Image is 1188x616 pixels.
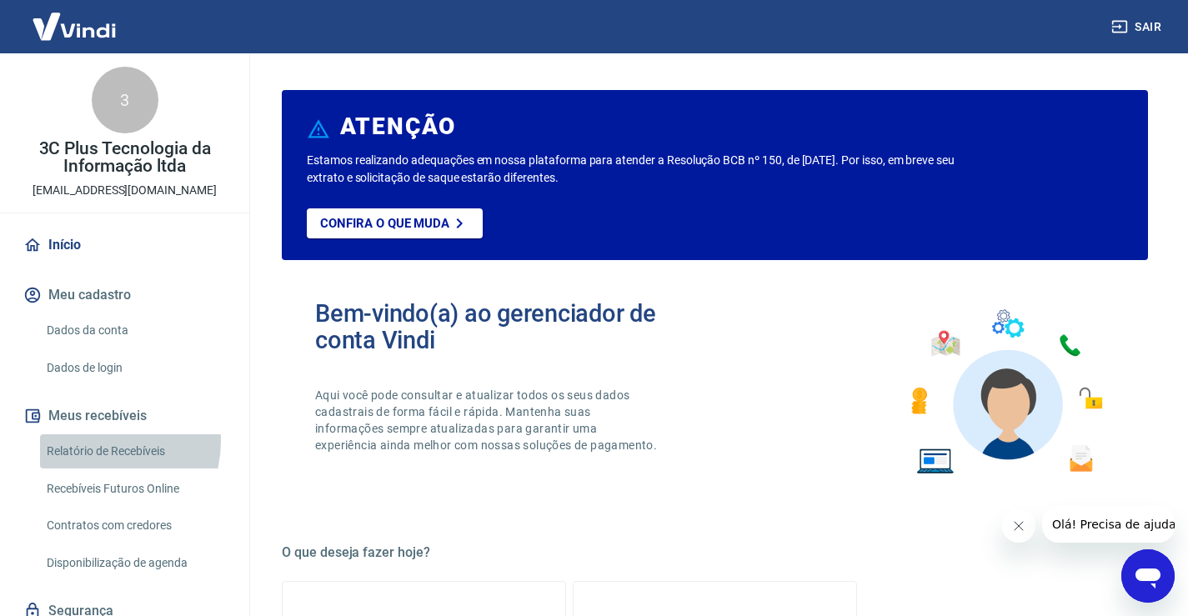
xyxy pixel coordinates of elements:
iframe: Botão para abrir a janela de mensagens [1121,549,1175,603]
a: Relatório de Recebíveis [40,434,229,468]
p: Estamos realizando adequações em nossa plataforma para atender a Resolução BCB nº 150, de [DATE].... [307,152,960,187]
div: 3 [92,67,158,133]
button: Meu cadastro [20,277,229,313]
a: Dados de login [40,351,229,385]
iframe: Fechar mensagem [1002,509,1035,543]
iframe: Mensagem da empresa [1042,506,1175,543]
span: Olá! Precisa de ajuda? [10,12,140,25]
p: [EMAIL_ADDRESS][DOMAIN_NAME] [33,182,217,199]
a: Confira o que muda [307,208,483,238]
a: Recebíveis Futuros Online [40,472,229,506]
p: Aqui você pode consultar e atualizar todos os seus dados cadastrais de forma fácil e rápida. Mant... [315,387,660,453]
button: Meus recebíveis [20,398,229,434]
a: Dados da conta [40,313,229,348]
p: 3C Plus Tecnologia da Informação ltda [13,140,236,175]
button: Sair [1108,12,1168,43]
a: Início [20,227,229,263]
h2: Bem-vindo(a) ao gerenciador de conta Vindi [315,300,715,353]
img: Vindi [20,1,128,52]
a: Contratos com credores [40,508,229,543]
img: Imagem de um avatar masculino com diversos icones exemplificando as funcionalidades do gerenciado... [896,300,1115,484]
a: Disponibilização de agenda [40,546,229,580]
h5: O que deseja fazer hoje? [282,544,1148,561]
p: Confira o que muda [320,216,449,231]
h6: ATENÇÃO [340,118,456,135]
